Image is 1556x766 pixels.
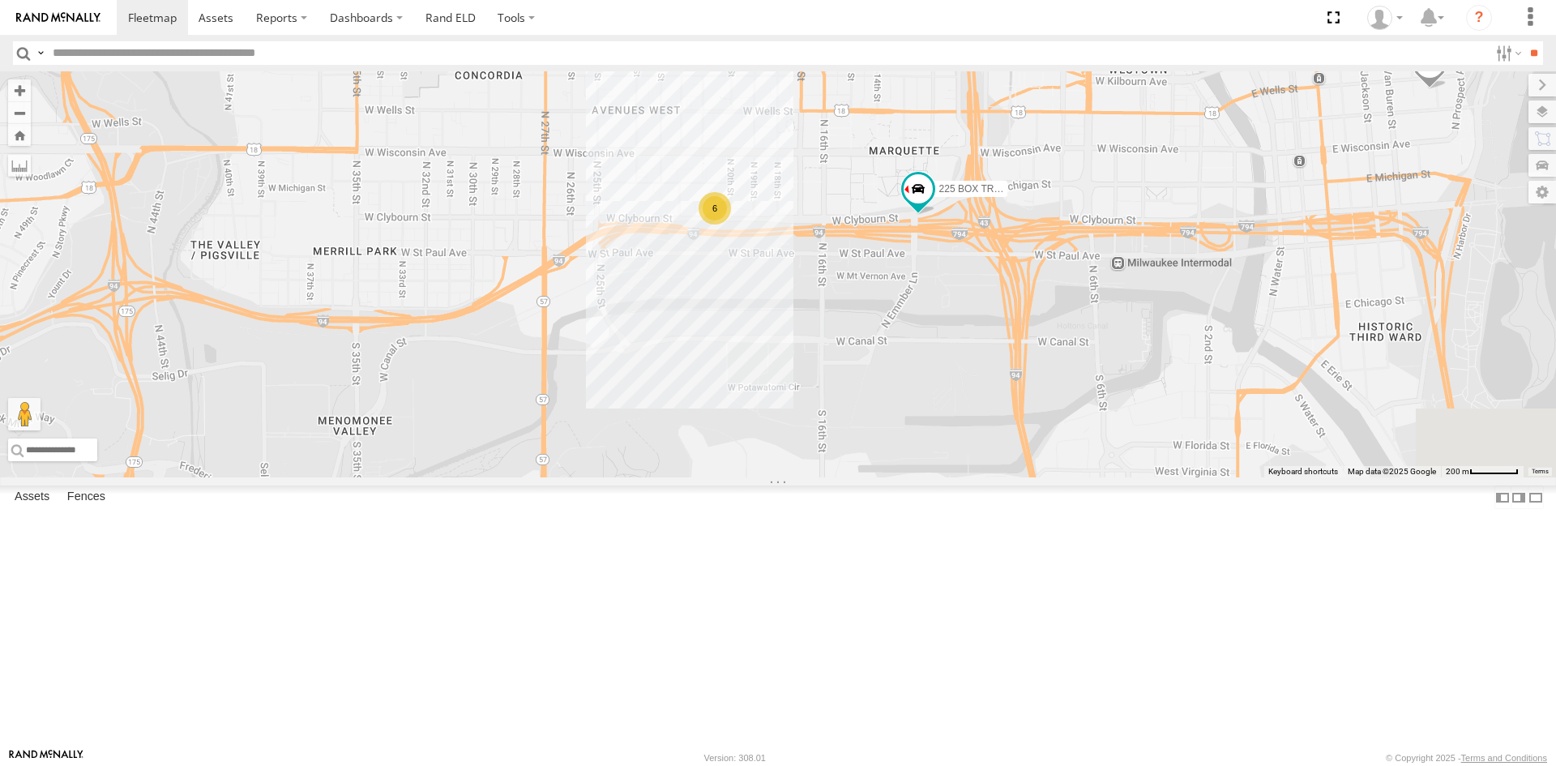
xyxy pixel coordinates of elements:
label: Search Filter Options [1490,41,1524,65]
button: Zoom Home [8,124,31,146]
label: Dock Summary Table to the Right [1511,486,1527,509]
label: Assets [6,486,58,509]
label: Dock Summary Table to the Left [1494,486,1511,509]
button: Zoom in [8,79,31,101]
label: Fences [59,486,113,509]
button: Drag Pegman onto the map to open Street View [8,398,41,430]
label: Map Settings [1528,181,1556,203]
span: 225 BOX TRUCK [939,182,1015,194]
img: rand-logo.svg [16,12,100,24]
a: Visit our Website [9,750,83,766]
label: Measure [8,154,31,177]
button: Map Scale: 200 m per 57 pixels [1441,466,1524,477]
div: Version: 308.01 [704,753,766,763]
div: © Copyright 2025 - [1386,753,1547,763]
label: Hide Summary Table [1528,486,1544,509]
button: Zoom out [8,101,31,124]
label: Search Query [34,41,47,65]
span: Map data ©2025 Google [1348,467,1436,476]
span: 200 m [1446,467,1469,476]
div: Brian Weinfurter [1361,6,1409,30]
a: Terms and Conditions [1461,753,1547,763]
i: ? [1466,5,1492,31]
button: Keyboard shortcuts [1268,466,1338,477]
a: Terms (opens in new tab) [1532,469,1549,475]
div: 6 [699,192,731,225]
